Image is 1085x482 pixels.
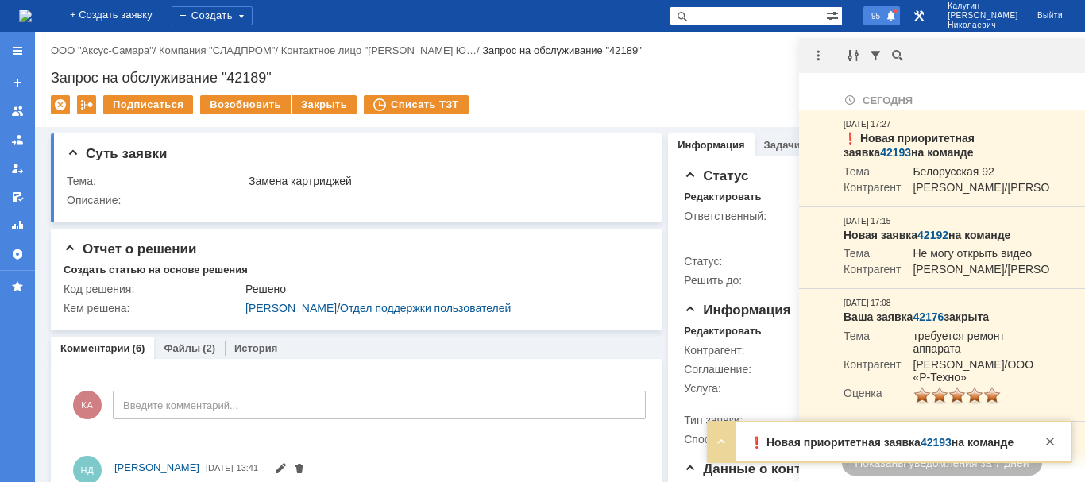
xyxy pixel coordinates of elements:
[5,184,30,210] a: Мои согласования
[249,175,640,187] div: Замена картриджей
[948,21,1018,30] span: Николаевич
[764,139,801,151] a: Задачи
[844,46,863,65] div: Группировка уведомлений
[51,70,1069,86] div: Запрос на обслуживание "42189"
[844,263,901,279] td: Контрагент
[164,342,200,354] a: Файлы
[245,302,640,314] div: /
[293,464,306,476] span: Удалить
[684,191,761,203] div: Редактировать
[114,461,199,473] span: [PERSON_NAME]
[73,391,102,419] span: КА
[206,463,234,472] span: [DATE]
[51,44,153,56] a: ООО "Аксус-Самара"
[281,44,483,56] div: /
[844,330,901,358] td: Тема
[203,342,215,354] div: (2)
[1041,432,1060,451] div: Закрыть
[844,297,890,310] div: [DATE] 17:08
[159,44,281,56] div: /
[51,44,159,56] div: /
[5,213,30,238] a: Отчеты
[60,342,130,354] a: Комментарии
[844,118,890,131] div: [DATE] 17:27
[5,156,30,181] a: Мои заявки
[51,95,70,114] div: Удалить
[19,10,32,22] img: logo
[64,283,242,295] div: Код решения:
[844,132,975,159] strong: ❗️ Новая приоритетная заявка на команде
[844,165,901,181] td: Тема
[684,433,863,445] div: Способ обращения:
[921,436,952,449] a: 42193
[844,358,901,387] td: Контрагент
[684,210,863,222] div: Ответственный:
[844,247,901,263] td: Тема
[684,274,863,287] div: Решить до:
[5,241,30,267] a: Настройки
[67,194,643,206] div: Описание:
[826,7,842,22] span: Расширенный поиск
[844,310,989,323] strong: Ваша заявка закрыта
[684,344,863,357] div: Контрагент:
[684,382,863,395] div: Услуга:
[913,310,944,323] a: 42176
[67,175,245,187] div: Тема:
[901,358,1050,387] td: [PERSON_NAME]/ООО «Р-Техно»
[234,342,277,354] a: История
[844,215,890,228] div: [DATE] 17:15
[114,460,199,476] a: [PERSON_NAME]
[866,46,885,65] div: Фильтрация
[5,98,30,124] a: Заявки на командах
[842,450,1041,476] div: Показаны уведомления за 7 дней
[245,302,337,314] a: [PERSON_NAME]
[274,464,287,476] span: Редактировать
[948,11,1018,21] span: [PERSON_NAME]
[913,387,1002,406] img: wMeVZCfm3Sw7gAAAABJRU5ErkJggg==
[888,46,907,65] div: Поиск по тексту
[750,436,1014,449] strong: ❗️ Новая приоритетная заявка на команде
[77,95,96,114] div: Работа с массовостью
[684,255,863,268] div: Статус:
[678,139,744,151] a: Информация
[64,264,248,276] div: Создать статью на основе решения
[844,229,1010,241] strong: Новая заявка на команде
[844,387,901,411] td: Оценка
[684,363,863,376] div: Соглашение:
[867,10,885,21] span: 95
[64,241,196,256] span: Отчет о решении
[67,146,167,161] span: Суть заявки
[5,70,30,95] a: Создать заявку
[909,6,929,25] a: Перейти в интерфейс администратора
[281,44,477,56] a: Контактное лицо "[PERSON_NAME] Ю…
[948,2,1018,11] span: Калугин
[684,168,748,183] span: Статус
[684,461,852,476] span: Данные о контрагенте
[880,146,911,159] a: 42193
[684,414,863,426] div: Тип заявки:
[844,181,901,197] td: Контрагент
[809,46,828,65] div: Действия с уведомлениями
[901,330,1050,358] td: требуется ремонт аппарата
[917,229,948,241] a: 42192
[684,325,761,337] div: Редактировать
[844,92,1050,107] div: Сегодня
[482,44,642,56] div: Запрос на обслуживание "42189"
[245,283,640,295] div: Решено
[172,6,253,25] div: Создать
[237,463,259,472] span: 13:41
[133,342,145,354] div: (6)
[19,10,32,22] a: Перейти на домашнюю страницу
[64,302,242,314] div: Кем решена:
[684,303,790,318] span: Информация
[340,302,511,314] a: Отдел поддержки пользователей
[159,44,275,56] a: Компания "СЛАДПРОМ"
[5,127,30,152] a: Заявки в моей ответственности
[712,432,731,451] div: Развернуть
